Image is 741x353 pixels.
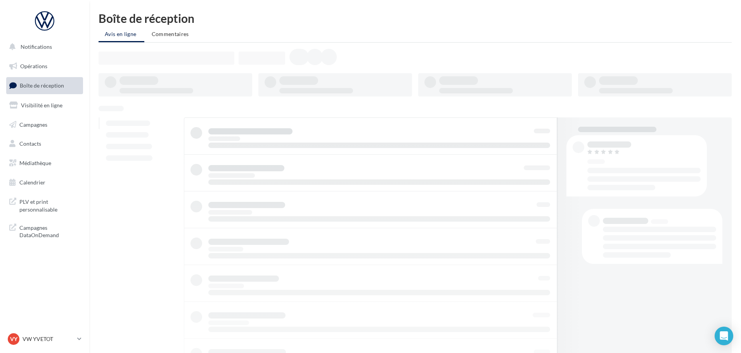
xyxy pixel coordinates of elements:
span: Notifications [21,43,52,50]
span: Contacts [19,140,41,147]
span: VY [10,335,17,343]
div: Open Intercom Messenger [715,327,733,345]
button: Notifications [5,39,81,55]
span: PLV et print personnalisable [19,196,80,213]
a: Opérations [5,58,85,74]
span: Campagnes DataOnDemand [19,222,80,239]
span: Opérations [20,63,47,69]
a: Campagnes DataOnDemand [5,219,85,242]
a: PLV et print personnalisable [5,193,85,216]
span: Visibilité en ligne [21,102,62,108]
span: Boîte de réception [20,82,64,89]
div: Boîte de réception [99,12,732,24]
span: Calendrier [19,179,45,186]
span: Campagnes [19,121,47,127]
a: Visibilité en ligne [5,97,85,114]
a: Campagnes [5,117,85,133]
a: Médiathèque [5,155,85,171]
a: Boîte de réception [5,77,85,94]
span: Commentaires [152,31,189,37]
p: VW YVETOT [23,335,74,343]
span: Médiathèque [19,160,51,166]
a: Calendrier [5,174,85,191]
a: VY VW YVETOT [6,332,83,346]
a: Contacts [5,136,85,152]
